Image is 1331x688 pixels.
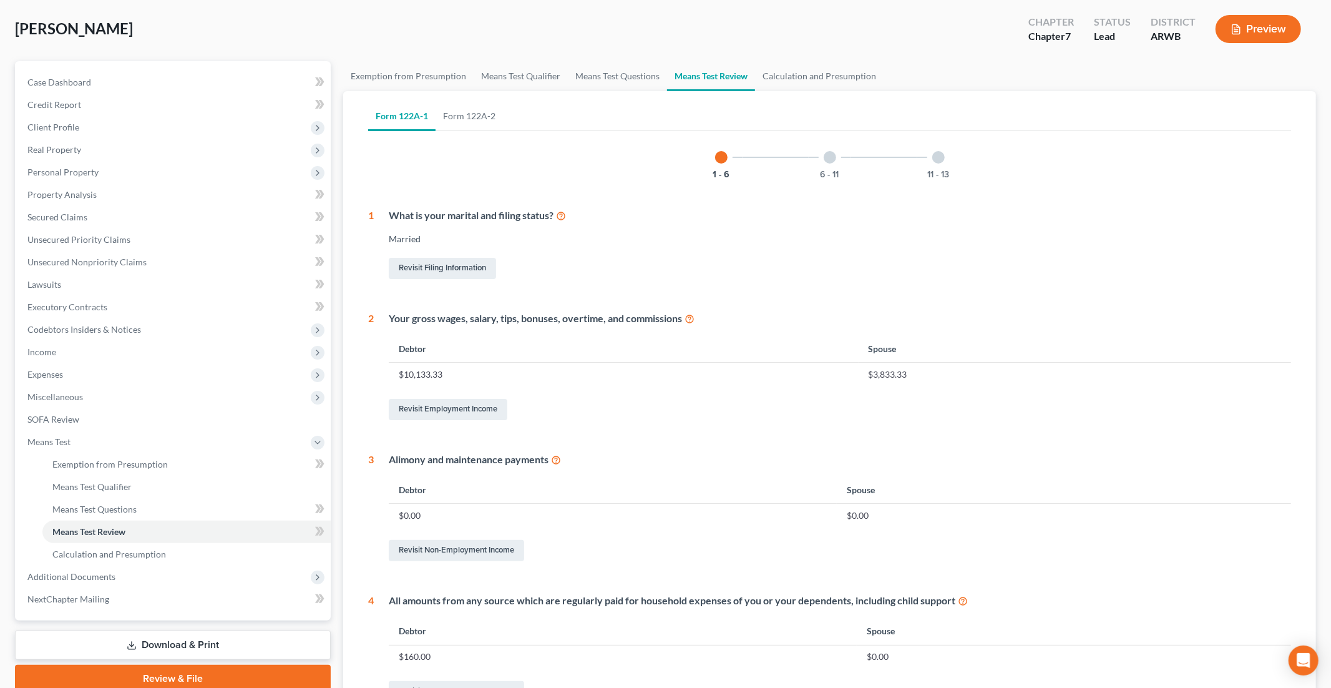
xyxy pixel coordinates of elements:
div: Chapter [1028,15,1074,29]
td: $0.00 [389,504,837,528]
span: Real Property [27,144,81,155]
div: Chapter [1028,29,1074,44]
td: $0.00 [857,645,1291,669]
div: 1 [368,209,374,282]
span: Means Test [27,436,71,447]
span: Unsecured Priority Claims [27,234,130,245]
button: Preview [1216,15,1301,43]
td: $10,133.33 [389,363,858,386]
th: Debtor [389,335,858,362]
td: $0.00 [837,504,1291,528]
div: District [1151,15,1196,29]
span: Codebtors Insiders & Notices [27,324,141,335]
a: Unsecured Priority Claims [17,229,331,251]
span: NextChapter Mailing [27,594,109,604]
span: Calculation and Presumption [52,549,166,559]
a: Calculation and Presumption [42,543,331,566]
span: Expenses [27,369,63,380]
span: Property Analysis [27,189,97,200]
a: Revisit Non-Employment Income [389,540,524,561]
span: Lawsuits [27,279,61,290]
button: 11 - 13 [927,170,949,179]
div: 2 [368,312,374,423]
span: Credit Report [27,99,81,110]
span: Miscellaneous [27,391,83,402]
a: NextChapter Mailing [17,588,331,611]
a: Means Test Qualifier [42,476,331,498]
a: Means Test Review [42,521,331,543]
a: Credit Report [17,94,331,116]
a: Form 122A-1 [368,101,436,131]
a: Secured Claims [17,206,331,229]
div: Open Intercom Messenger [1289,646,1319,676]
a: Download & Print [15,631,331,660]
span: [PERSON_NAME] [15,19,133,37]
a: Exemption from Presumption [42,453,331,476]
a: Means Test Qualifier [474,61,568,91]
span: Additional Documents [27,571,115,582]
span: Means Test Qualifier [52,481,132,492]
a: SOFA Review [17,408,331,431]
th: Debtor [389,618,857,645]
div: Your gross wages, salary, tips, bonuses, overtime, and commissions [389,312,1291,326]
span: Executory Contracts [27,302,107,312]
th: Debtor [389,477,837,504]
button: 1 - 6 [713,170,729,179]
th: Spouse [857,618,1291,645]
button: 6 - 11 [821,170,839,179]
div: 3 [368,453,374,564]
div: What is your marital and filing status? [389,209,1291,223]
a: Unsecured Nonpriority Claims [17,251,331,273]
a: Property Analysis [17,184,331,206]
div: All amounts from any source which are regularly paid for household expenses of you or your depend... [389,594,1291,608]
a: Revisit Filing Information [389,258,496,279]
th: Spouse [837,477,1291,504]
span: Client Profile [27,122,79,132]
span: Case Dashboard [27,77,91,87]
span: Personal Property [27,167,99,177]
td: $160.00 [389,645,857,669]
a: Exemption from Presumption [343,61,474,91]
a: Case Dashboard [17,71,331,94]
div: Alimony and maintenance payments [389,453,1291,467]
span: Means Test Questions [52,504,137,514]
a: Calculation and Presumption [755,61,884,91]
a: Form 122A-2 [436,101,503,131]
div: Married [389,233,1291,245]
span: SOFA Review [27,414,79,425]
div: Status [1094,15,1131,29]
a: Means Test Questions [42,498,331,521]
span: 7 [1065,30,1071,42]
a: Revisit Employment Income [389,399,507,420]
td: $3,833.33 [859,363,1291,386]
span: Secured Claims [27,212,87,222]
a: Means Test Questions [568,61,667,91]
span: Means Test Review [52,526,125,537]
a: Lawsuits [17,273,331,296]
a: Means Test Review [667,61,755,91]
span: Income [27,346,56,357]
a: Executory Contracts [17,296,331,318]
div: ARWB [1151,29,1196,44]
span: Exemption from Presumption [52,459,168,469]
div: Lead [1094,29,1131,44]
th: Spouse [859,335,1291,362]
span: Unsecured Nonpriority Claims [27,257,147,267]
